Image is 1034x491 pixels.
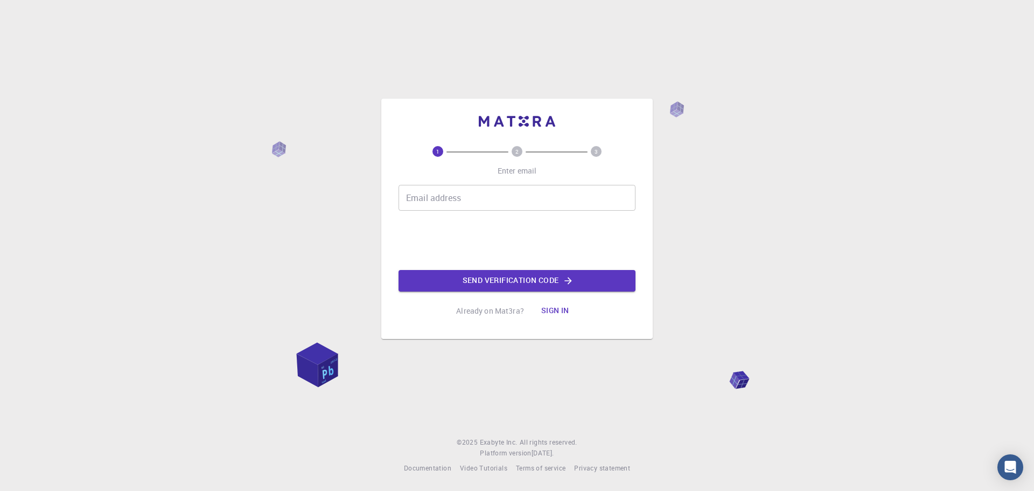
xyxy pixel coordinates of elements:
div: Open Intercom Messenger [997,454,1023,480]
text: 3 [595,148,598,155]
a: Exabyte Inc. [480,437,518,448]
span: © 2025 [457,437,479,448]
span: Platform version [480,448,531,459]
span: Documentation [404,464,451,472]
button: Sign in [533,300,578,322]
span: Video Tutorials [460,464,507,472]
button: Send verification code [399,270,635,292]
iframe: reCAPTCHA [435,219,599,261]
a: [DATE]. [532,448,554,459]
span: All rights reserved. [520,437,577,448]
text: 1 [436,148,439,155]
text: 2 [515,148,519,155]
a: Documentation [404,463,451,474]
span: Privacy statement [574,464,630,472]
span: [DATE] . [532,448,554,457]
p: Already on Mat3ra? [456,306,524,316]
span: Exabyte Inc. [480,438,518,446]
a: Terms of service [516,463,565,474]
p: Enter email [498,165,537,176]
span: Terms of service [516,464,565,472]
a: Privacy statement [574,463,630,474]
a: Video Tutorials [460,463,507,474]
